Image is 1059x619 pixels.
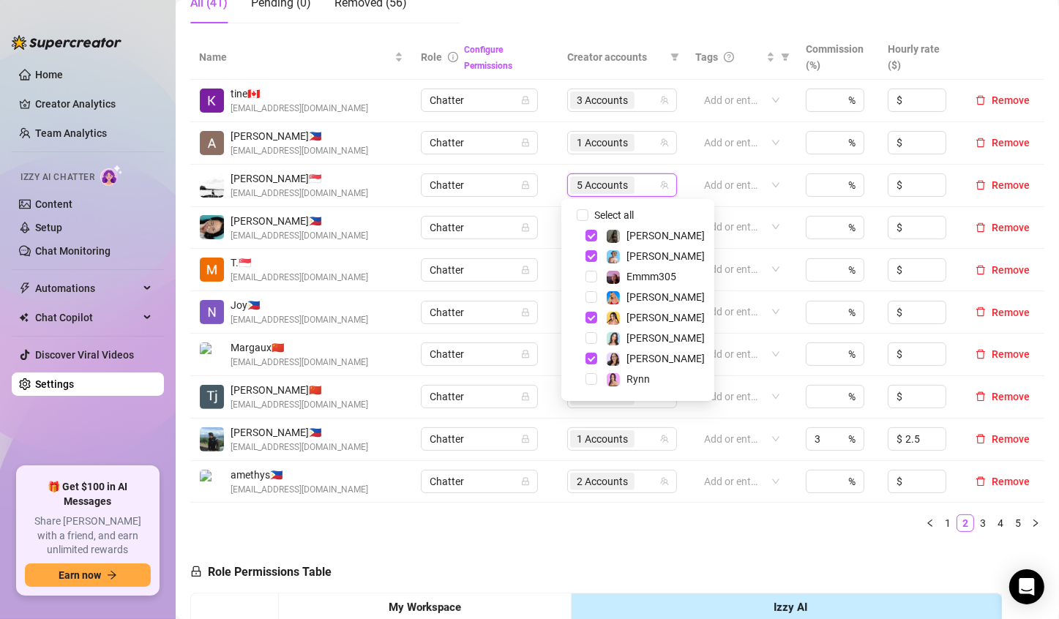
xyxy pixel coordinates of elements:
[976,180,986,190] span: delete
[992,476,1030,487] span: Remove
[974,514,992,532] li: 3
[430,470,529,492] span: Chatter
[200,131,224,155] img: Angelica Cuyos
[35,92,152,116] a: Creator Analytics
[626,271,676,282] span: Emmm305
[879,35,961,80] th: Hourly rate ($)
[781,53,790,61] span: filter
[585,353,597,364] span: Select tree node
[957,514,974,532] li: 2
[521,181,530,190] span: lock
[1031,519,1040,528] span: right
[940,515,956,531] a: 1
[25,480,151,509] span: 🎁 Get $100 in AI Messages
[430,386,529,408] span: Chatter
[797,35,879,80] th: Commission (%)
[35,378,74,390] a: Settings
[585,250,597,262] span: Select tree node
[389,601,461,614] strong: My Workspace
[231,313,368,327] span: [EMAIL_ADDRESS][DOMAIN_NAME]
[448,52,458,62] span: info-circle
[626,373,650,385] span: Rynn
[570,473,635,490] span: 2 Accounts
[35,222,62,233] a: Setup
[199,49,392,65] span: Name
[231,102,368,116] span: [EMAIL_ADDRESS][DOMAIN_NAME]
[200,215,224,239] img: connie
[626,250,705,262] span: [PERSON_NAME]
[626,353,705,364] span: [PERSON_NAME]
[607,312,620,325] img: Jocelyn
[660,181,669,190] span: team
[100,165,123,186] img: AI Chatter
[607,230,620,243] img: Brandy
[521,350,530,359] span: lock
[464,45,512,71] a: Configure Permissions
[695,49,718,65] span: Tags
[567,49,665,65] span: Creator accounts
[660,435,669,443] span: team
[992,307,1030,318] span: Remove
[570,430,635,448] span: 1 Accounts
[992,264,1030,276] span: Remove
[585,291,597,303] span: Select tree node
[231,398,368,412] span: [EMAIL_ADDRESS][DOMAIN_NAME]
[1009,569,1044,604] div: Open Intercom Messenger
[577,177,628,193] span: 5 Accounts
[200,385,224,409] img: Tj Espiritu
[957,515,973,531] a: 2
[231,271,368,285] span: [EMAIL_ADDRESS][DOMAIN_NAME]
[19,282,31,294] span: thunderbolt
[976,307,986,317] span: delete
[626,332,705,344] span: [PERSON_NAME]
[521,435,530,443] span: lock
[607,271,620,284] img: Emmm305
[585,373,597,385] span: Select tree node
[1010,515,1026,531] a: 5
[190,35,412,80] th: Name
[976,476,986,487] span: delete
[970,176,1036,194] button: Remove
[607,250,620,263] img: Vanessa
[774,601,808,614] strong: Izzy AI
[200,89,224,113] img: tine
[231,339,368,356] span: Margaux 🇨🇳
[992,515,1009,531] a: 4
[921,514,939,532] button: left
[231,86,368,102] span: tine 🇨🇦
[19,312,29,323] img: Chat Copilot
[200,470,224,494] img: amethys
[231,297,368,313] span: Joy 🇵🇭
[992,348,1030,360] span: Remove
[976,138,986,148] span: delete
[670,53,679,61] span: filter
[626,312,705,323] span: [PERSON_NAME]
[430,301,529,323] span: Chatter
[59,569,101,581] span: Earn now
[231,144,368,158] span: [EMAIL_ADDRESS][DOMAIN_NAME]
[970,304,1036,321] button: Remove
[521,223,530,232] span: lock
[607,291,620,304] img: Ashley
[35,306,139,329] span: Chat Copilot
[570,134,635,151] span: 1 Accounts
[231,170,368,187] span: [PERSON_NAME] 🇸🇬
[970,388,1036,405] button: Remove
[607,332,620,345] img: Amelia
[231,467,368,483] span: amethys 🇵🇭
[430,428,529,450] span: Chatter
[231,229,368,243] span: [EMAIL_ADDRESS][DOMAIN_NAME]
[231,483,368,497] span: [EMAIL_ADDRESS][DOMAIN_NAME]
[976,265,986,275] span: delete
[200,427,224,451] img: John
[921,514,939,532] li: Previous Page
[939,514,957,532] li: 1
[570,176,635,194] span: 5 Accounts
[626,230,705,241] span: [PERSON_NAME]
[577,431,628,447] span: 1 Accounts
[190,566,202,577] span: lock
[1027,514,1044,532] button: right
[976,434,986,444] span: delete
[992,391,1030,402] span: Remove
[25,514,151,558] span: Share [PERSON_NAME] with a friend, and earn unlimited rewards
